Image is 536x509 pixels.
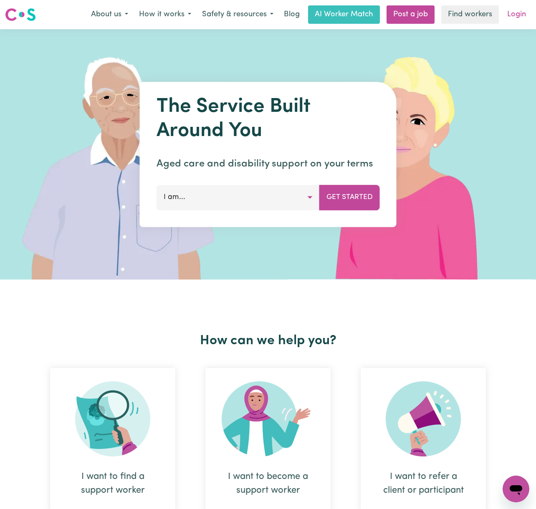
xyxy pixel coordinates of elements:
h2: How can we help you? [35,333,501,349]
iframe: Button to launch messaging window [503,476,529,502]
img: Become Worker [222,381,314,456]
img: Search [75,381,150,456]
a: Login [502,5,531,24]
div: I want to become a support worker [225,470,311,497]
div: I want to find a support worker [70,470,155,497]
button: I am... [157,185,320,210]
img: Refer [386,381,461,456]
button: How it works [134,6,197,23]
button: About us [86,6,134,23]
button: Get Started [319,185,380,210]
a: Blog [279,5,305,24]
a: Careseekers logo [5,5,36,24]
a: Post a job [387,5,435,24]
a: Find workers [441,5,499,24]
p: Aged care and disability support on your terms [157,156,380,171]
img: Careseekers logo [5,7,36,22]
a: AI Worker Match [308,5,380,24]
h1: The Service Built Around You [157,95,380,143]
div: I want to refer a client or participant [381,470,466,497]
button: Safety & resources [197,6,279,23]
